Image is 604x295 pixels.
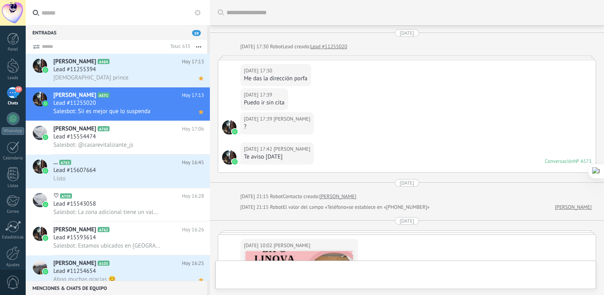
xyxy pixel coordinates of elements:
div: Leads [2,76,25,81]
span: [PERSON_NAME] [53,125,96,133]
div: [DATE] [400,29,414,37]
div: Ajustes [2,263,25,268]
div: [DATE] [400,217,414,225]
span: Hoy 17:06 [182,125,204,133]
div: Calendario [2,156,25,161]
div: [DATE] 17:42 [244,145,274,153]
span: [PERSON_NAME] [53,91,96,99]
span: Lead #15554474 [53,133,96,141]
img: icon [43,202,48,207]
span: Hoy 16:25 [182,259,204,267]
span: Lead #11255020 [53,99,96,107]
span: [PERSON_NAME] [53,259,96,267]
span: Hoy 17:13 [182,58,204,66]
img: icon [43,235,48,241]
span: Lead #11254654 [53,267,96,275]
div: Correo [2,209,25,214]
span: ... [53,159,58,166]
div: Entradas [26,25,207,40]
a: Lead #11255020 [310,43,347,51]
div: Total: 633 [167,43,190,51]
a: avataricon♡A759Hoy 16:28Lead #15543058Salesbot: La zona adicional tiene un valor de $500.000 mil [26,188,210,221]
span: se establece en «[PHONE_NUMBER]» [349,203,430,211]
span: A759 [60,193,72,199]
div: [DATE] 17:30 [244,67,274,75]
span: Laura [222,150,236,165]
span: Robot [270,204,283,210]
span: A762 [98,227,109,232]
span: Hoy 17:13 [182,91,204,99]
span: A484 [98,59,109,64]
img: icon [43,101,48,106]
span: A103 [98,261,109,266]
div: [DATE] [400,179,414,187]
img: icon [43,168,48,174]
span: Salesbot: Sii es mejor que lo suspenda [53,108,151,115]
span: [DEMOGRAPHIC_DATA] prince [53,74,128,81]
img: waba.svg [232,129,238,134]
span: A763 [59,160,71,165]
span: Laura [274,115,310,123]
span: Lead #15607664 [53,166,96,174]
span: Hoy 16:28 [182,192,204,200]
div: Contacto creado: [283,193,319,200]
img: icon [43,134,48,140]
span: Laura [274,242,310,250]
div: [DATE] 17:39 [244,115,274,123]
div: [DATE] 21:15 [240,203,270,211]
span: Lead #15543058 [53,200,96,208]
div: Chats [2,101,25,106]
a: [PERSON_NAME] [319,193,356,200]
a: avataricon[PERSON_NAME]A760Hoy 17:06Lead #15554474Salesbot: @casarevitalizante_js [26,121,210,154]
div: Menciones & Chats de equipo [26,281,207,295]
span: Listo [53,175,66,182]
a: avataricon[PERSON_NAME]A484Hoy 17:13Lead #11255394[DEMOGRAPHIC_DATA] prince [26,54,210,87]
div: Estadísticas [2,235,25,240]
div: WhatsApp [2,127,24,135]
a: avataricon[PERSON_NAME]A762Hoy 16:26Lead #15593614Salesbot: Estamos ubicados en [GEOGRAPHIC_DATA]... [26,222,210,255]
span: Hoy 16:45 [182,159,204,166]
span: Lead #15593614 [53,234,96,242]
img: icon [43,67,48,73]
div: Lead creado: [283,43,310,51]
div: Te aviso [DATE] [244,153,310,161]
span: Abno muchas gracias ☺️ [53,276,116,283]
span: Laura [222,120,236,134]
img: waba.svg [232,159,238,165]
span: Salesbot: Estamos ubicados en [GEOGRAPHIC_DATA] barrio [GEOGRAPHIC_DATA][PERSON_NAME] [53,242,160,250]
span: Robot [270,193,283,200]
span: Robot [270,43,283,50]
span: ♡ [53,192,59,200]
div: ? [244,123,310,131]
div: Panel [2,47,25,52]
span: Salesbot: La zona adicional tiene un valor de $500.000 mil [53,208,160,216]
span: Hoy 16:26 [182,226,204,234]
div: [DATE] 21:15 [240,193,270,200]
span: A571 [98,93,109,98]
span: Lead #11255394 [53,66,96,74]
span: Laura [274,145,310,153]
a: avataricon[PERSON_NAME]A571Hoy 17:13Lead #11255020Salesbot: Sii es mejor que lo suspenda [26,87,210,121]
div: Conversación [545,158,574,165]
span: El valor del campo «Teléfono» [283,203,349,211]
span: [PERSON_NAME] [53,58,96,66]
span: 59 [192,30,201,36]
span: Salesbot: @casarevitalizante_js [53,141,133,149]
span: A760 [98,126,109,131]
div: Puedo ir sin cita [244,99,285,107]
div: [DATE] 10:02 [244,242,274,250]
span: 59 [15,86,22,93]
div: [DATE] 17:39 [244,91,274,99]
div: № A571 [574,158,592,165]
img: icon [43,269,48,274]
div: Me das la dirección porfa [244,75,308,83]
a: [PERSON_NAME] [555,203,592,211]
div: Listas [2,183,25,189]
a: avataricon...A763Hoy 16:45Lead #15607664Listo [26,155,210,188]
a: avataricon[PERSON_NAME]A103Hoy 16:25Lead #11254654Abno muchas gracias ☺️ [26,255,210,289]
span: [PERSON_NAME] [53,226,96,234]
div: [DATE] 17:30 [240,43,270,51]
